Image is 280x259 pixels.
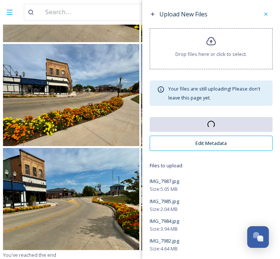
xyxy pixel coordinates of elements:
[150,245,178,252] span: Size: 4.64 MB
[150,225,178,233] span: Size: 3.94 MB
[150,237,179,244] span: IMG_7982.jpg
[41,4,246,20] input: Search...
[141,44,277,146] img: Marigold Mile - Menasha (3).jpg
[150,178,179,184] span: IMG_7987.jpg
[247,226,269,248] button: Open Chat
[150,218,179,224] span: IMG_7984.jpg
[150,136,273,151] button: Edit Metadata
[175,51,247,58] span: Drop files here or click to select.
[150,186,178,193] span: Size: 5.05 MB
[159,10,207,18] span: Upload New Files
[150,198,179,205] span: IMG_7985.jpg
[150,162,273,169] span: Files to upload:
[168,85,260,101] span: Your files are still uploading! Please don't leave this page yet.
[150,206,178,213] span: Size: 2.04 MB
[3,44,139,146] img: Marigold Mile - Menasha (2).jpg
[3,148,139,250] img: Marigold Mile - Menasha.jpg
[3,252,56,258] span: You've reached the end
[141,148,277,250] img: Marigold Mile - Menasha (1).jpg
